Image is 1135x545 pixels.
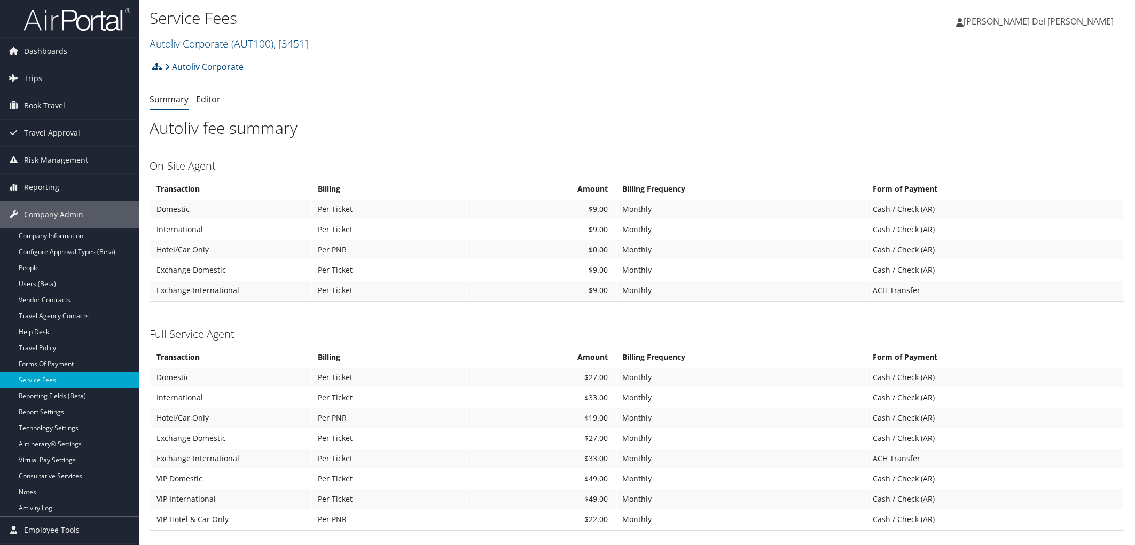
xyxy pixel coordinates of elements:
td: Per Ticket [312,281,466,300]
span: Trips [24,65,42,92]
td: $0.00 [467,240,616,259]
td: Monthly [617,469,867,488]
span: ( AUT100 ) [231,36,273,51]
td: Per Ticket [312,368,466,387]
td: $33.00 [467,388,616,407]
td: Monthly [617,200,867,219]
td: $49.00 [467,489,616,509]
td: Per Ticket [312,469,466,488]
th: Transaction [151,179,311,199]
td: Cash / Check (AR) [867,489,1123,509]
td: $33.00 [467,449,616,468]
td: $9.00 [467,260,616,280]
td: Exchange International [151,281,311,300]
td: ACH Transfer [867,449,1123,468]
td: Exchange International [151,449,311,468]
h3: Full Service Agent [150,327,1124,342]
span: Company Admin [24,201,83,228]
td: $9.00 [467,281,616,300]
td: Cash / Check (AR) [867,200,1123,219]
td: Cash / Check (AR) [867,469,1123,488]
td: $9.00 [467,220,616,239]
td: Cash / Check (AR) [867,220,1123,239]
td: Monthly [617,260,867,280]
th: Billing [312,179,466,199]
td: VIP International [151,489,311,509]
td: Monthly [617,429,867,448]
img: airportal-logo.png [24,7,130,32]
a: Summary [150,93,189,105]
td: ACH Transfer [867,281,1123,300]
td: Cash / Check (AR) [867,429,1123,448]
td: Monthly [617,240,867,259]
td: Exchange Domestic [151,260,311,280]
td: International [151,388,311,407]
th: Billing [312,347,466,367]
span: Reporting [24,174,59,201]
td: Per Ticket [312,449,466,468]
td: Monthly [617,489,867,509]
th: Billing Frequency [617,347,867,367]
a: [PERSON_NAME] Del [PERSON_NAME] [956,5,1124,37]
span: , [ 3451 ] [273,36,308,51]
td: $22.00 [467,510,616,529]
td: Per Ticket [312,388,466,407]
td: Cash / Check (AR) [867,260,1123,280]
h3: On-Site Agent [150,159,1124,173]
td: Per PNR [312,510,466,529]
td: $9.00 [467,200,616,219]
td: Exchange Domestic [151,429,311,448]
td: Monthly [617,449,867,468]
td: $27.00 [467,429,616,448]
td: VIP Domestic [151,469,311,488]
td: Monthly [617,388,867,407]
td: Hotel/Car Only [151,240,311,259]
td: $49.00 [467,469,616,488]
td: Monthly [617,220,867,239]
td: Cash / Check (AR) [867,388,1123,407]
td: Cash / Check (AR) [867,368,1123,387]
td: Per Ticket [312,429,466,448]
th: Billing Frequency [617,179,867,199]
td: Per Ticket [312,260,466,280]
a: Autoliv Corporate [165,56,244,77]
td: Per PNR [312,240,466,259]
a: Editor [196,93,221,105]
td: Per Ticket [312,200,466,219]
td: VIP Hotel & Car Only [151,510,311,529]
h1: Service Fees [150,7,800,29]
span: Employee Tools [24,517,80,543]
th: Form of Payment [867,347,1123,367]
td: Per Ticket [312,489,466,509]
th: Amount [467,179,616,199]
th: Form of Payment [867,179,1123,199]
span: Book Travel [24,92,65,119]
td: Hotel/Car Only [151,408,311,428]
span: Travel Approval [24,120,80,146]
span: Dashboards [24,38,67,65]
td: Cash / Check (AR) [867,240,1123,259]
td: Cash / Check (AR) [867,408,1123,428]
th: Amount [467,347,616,367]
td: Monthly [617,368,867,387]
a: Autoliv Corporate [150,36,308,51]
td: Per Ticket [312,220,466,239]
td: International [151,220,311,239]
h1: Autoliv fee summary [150,117,1124,139]
td: Per PNR [312,408,466,428]
td: Domestic [151,200,311,219]
td: Monthly [617,510,867,529]
th: Transaction [151,347,311,367]
td: Monthly [617,408,867,428]
td: Cash / Check (AR) [867,510,1123,529]
td: $27.00 [467,368,616,387]
td: $19.00 [467,408,616,428]
span: Risk Management [24,147,88,173]
td: Monthly [617,281,867,300]
span: [PERSON_NAME] Del [PERSON_NAME] [964,15,1114,27]
td: Domestic [151,368,311,387]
